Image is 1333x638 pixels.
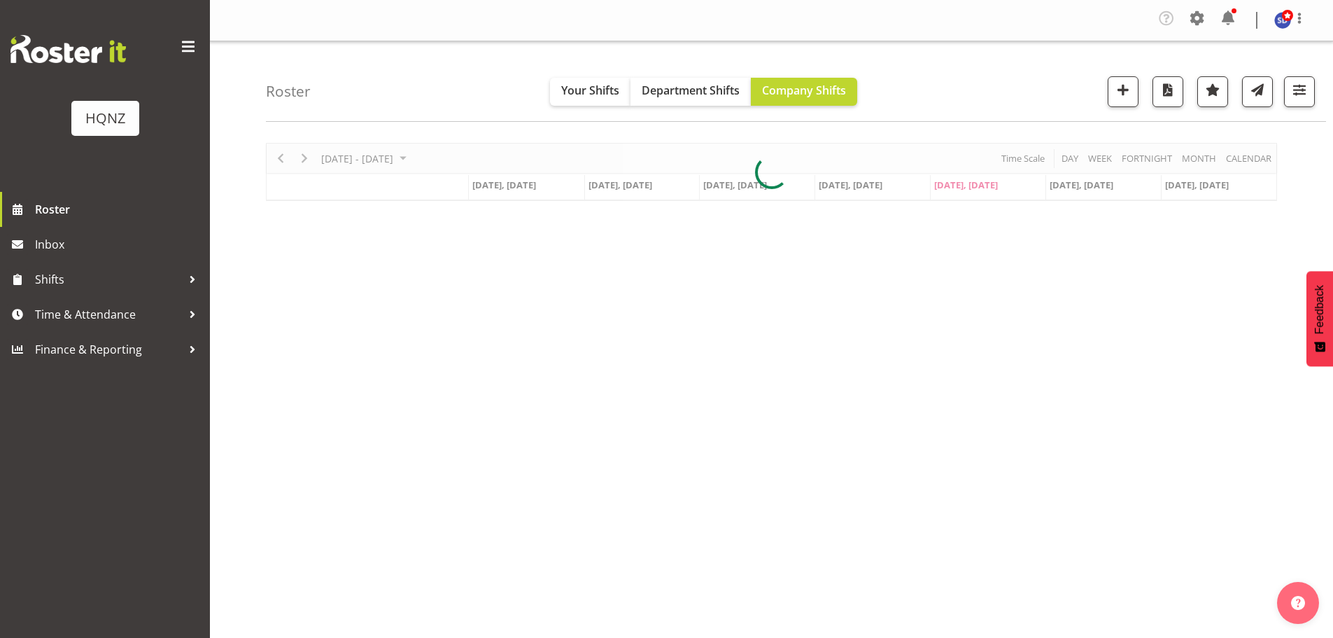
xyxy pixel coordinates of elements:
[1152,76,1183,107] button: Download a PDF of the roster according to the set date range.
[1242,76,1273,107] button: Send a list of all shifts for the selected filtered period to all rostered employees.
[35,199,203,220] span: Roster
[10,35,126,63] img: Rosterit website logo
[85,108,125,129] div: HQNZ
[1284,76,1315,107] button: Filter Shifts
[35,304,182,325] span: Time & Attendance
[1313,285,1326,334] span: Feedback
[642,83,740,98] span: Department Shifts
[1306,271,1333,366] button: Feedback - Show survey
[762,83,846,98] span: Company Shifts
[1197,76,1228,107] button: Highlight an important date within the roster.
[630,78,751,106] button: Department Shifts
[35,339,182,360] span: Finance & Reporting
[550,78,630,106] button: Your Shifts
[1108,76,1138,107] button: Add a new shift
[1291,596,1305,610] img: help-xxl-2.png
[266,83,311,99] h4: Roster
[35,234,203,255] span: Inbox
[35,269,182,290] span: Shifts
[561,83,619,98] span: Your Shifts
[1274,12,1291,29] img: simone-dekker10433.jpg
[751,78,857,106] button: Company Shifts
